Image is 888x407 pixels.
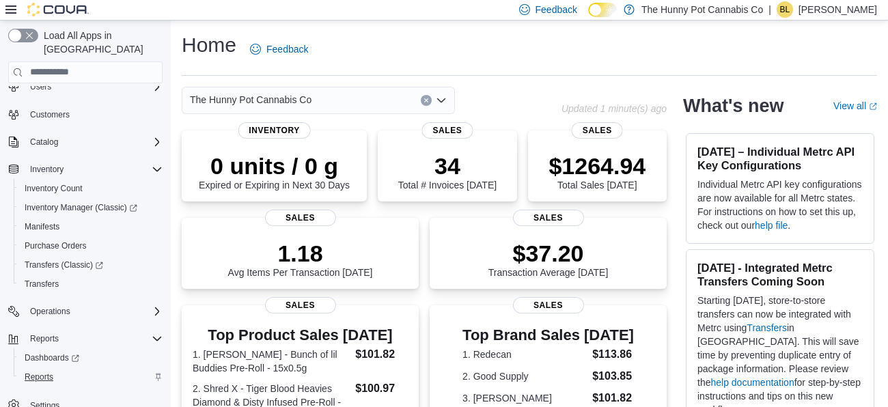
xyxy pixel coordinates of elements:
[561,103,667,114] p: Updated 1 minute(s) ago
[572,122,623,139] span: Sales
[38,29,163,56] span: Load All Apps in [GEOGRAPHIC_DATA]
[355,346,408,363] dd: $101.82
[25,202,137,213] span: Inventory Manager (Classic)
[799,1,877,18] p: [PERSON_NAME]
[25,331,64,347] button: Reports
[512,297,583,313] span: Sales
[30,109,70,120] span: Customers
[25,183,83,194] span: Inventory Count
[25,79,57,95] button: Users
[710,377,794,388] a: help documentation
[14,348,168,367] a: Dashboards
[14,236,168,255] button: Purchase Orders
[768,1,771,18] p: |
[30,333,59,344] span: Reports
[588,17,589,18] span: Dark Mode
[19,219,163,235] span: Manifests
[355,380,408,397] dd: $100.97
[19,180,88,197] a: Inventory Count
[25,107,75,123] a: Customers
[421,122,473,139] span: Sales
[25,161,69,178] button: Inventory
[3,329,168,348] button: Reports
[14,179,168,198] button: Inventory Count
[30,137,58,148] span: Catalog
[25,240,87,251] span: Purchase Orders
[869,102,877,111] svg: External link
[25,259,103,270] span: Transfers (Classic)
[245,36,314,63] a: Feedback
[25,106,163,123] span: Customers
[25,79,163,95] span: Users
[683,95,783,117] h2: What's new
[462,348,587,361] dt: 1. Redecan
[182,31,236,59] h1: Home
[25,134,64,150] button: Catalog
[536,3,577,16] span: Feedback
[199,152,350,191] div: Expired or Expiring in Next 30 Days
[14,255,168,275] a: Transfers (Classic)
[30,306,70,317] span: Operations
[25,303,76,320] button: Operations
[25,331,163,347] span: Reports
[592,390,634,406] dd: $101.82
[697,145,863,172] h3: [DATE] – Individual Metrc API Key Configurations
[777,1,793,18] div: Branden Lalonde
[25,221,59,232] span: Manifests
[3,132,168,152] button: Catalog
[25,371,53,382] span: Reports
[19,219,65,235] a: Manifests
[436,95,447,106] button: Open list of options
[592,368,634,384] dd: $103.85
[512,210,583,226] span: Sales
[3,104,168,124] button: Customers
[25,352,79,363] span: Dashboards
[19,257,163,273] span: Transfers (Classic)
[19,369,163,385] span: Reports
[462,391,587,405] dt: 3. [PERSON_NAME]
[25,279,59,290] span: Transfers
[19,276,64,292] a: Transfers
[421,95,432,106] button: Clear input
[780,1,790,18] span: BL
[19,199,143,216] a: Inventory Manager (Classic)
[30,164,64,175] span: Inventory
[697,261,863,288] h3: [DATE] - Integrated Metrc Transfers Coming Soon
[14,198,168,217] a: Inventory Manager (Classic)
[193,327,408,343] h3: Top Product Sales [DATE]
[266,42,308,56] span: Feedback
[755,220,788,231] a: help file
[19,276,163,292] span: Transfers
[228,240,373,278] div: Avg Items Per Transaction [DATE]
[25,161,163,178] span: Inventory
[588,3,617,17] input: Dark Mode
[264,210,335,226] span: Sales
[19,350,163,366] span: Dashboards
[19,238,92,254] a: Purchase Orders
[30,81,51,92] span: Users
[747,322,787,333] a: Transfers
[592,346,634,363] dd: $113.86
[3,160,168,179] button: Inventory
[488,240,609,278] div: Transaction Average [DATE]
[27,3,89,16] img: Cova
[264,297,335,313] span: Sales
[14,275,168,294] button: Transfers
[14,367,168,387] button: Reports
[190,92,311,108] span: The Hunny Pot Cannabis Co
[488,240,609,267] p: $37.20
[14,217,168,236] button: Manifests
[19,238,163,254] span: Purchase Orders
[19,199,163,216] span: Inventory Manager (Classic)
[193,348,350,375] dt: 1. [PERSON_NAME] - Bunch of lil Buddies Pre-Roll - 15x0.5g
[549,152,646,180] p: $1264.94
[25,303,163,320] span: Operations
[833,100,877,111] a: View allExternal link
[641,1,763,18] p: The Hunny Pot Cannabis Co
[697,178,863,232] p: Individual Metrc API key configurations are now available for all Metrc states. For instructions ...
[3,77,168,96] button: Users
[238,122,311,139] span: Inventory
[462,369,587,383] dt: 2. Good Supply
[199,152,350,180] p: 0 units / 0 g
[228,240,373,267] p: 1.18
